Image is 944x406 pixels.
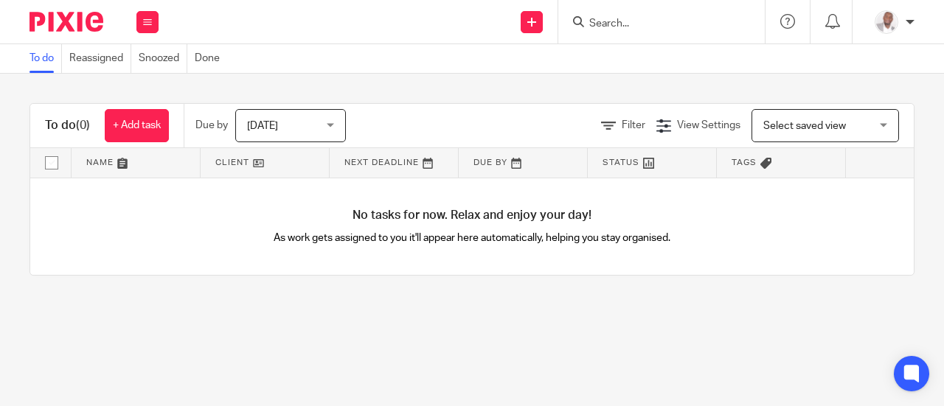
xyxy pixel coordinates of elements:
span: Select saved view [763,121,846,131]
a: + Add task [105,109,169,142]
span: [DATE] [247,121,278,131]
span: Tags [732,158,757,167]
input: Search [588,18,721,31]
a: Snoozed [139,44,187,73]
p: Due by [195,118,228,133]
a: Reassigned [69,44,131,73]
span: (0) [76,119,90,131]
span: Filter [622,120,645,130]
a: Done [195,44,227,73]
h4: No tasks for now. Relax and enjoy your day! [30,208,914,223]
img: Pixie [29,12,103,32]
img: Paul%20S%20-%20Picture.png [875,10,898,34]
p: As work gets assigned to you it'll appear here automatically, helping you stay organised. [251,231,693,245]
a: To do [29,44,62,73]
span: View Settings [677,120,740,130]
h1: To do [45,118,90,133]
